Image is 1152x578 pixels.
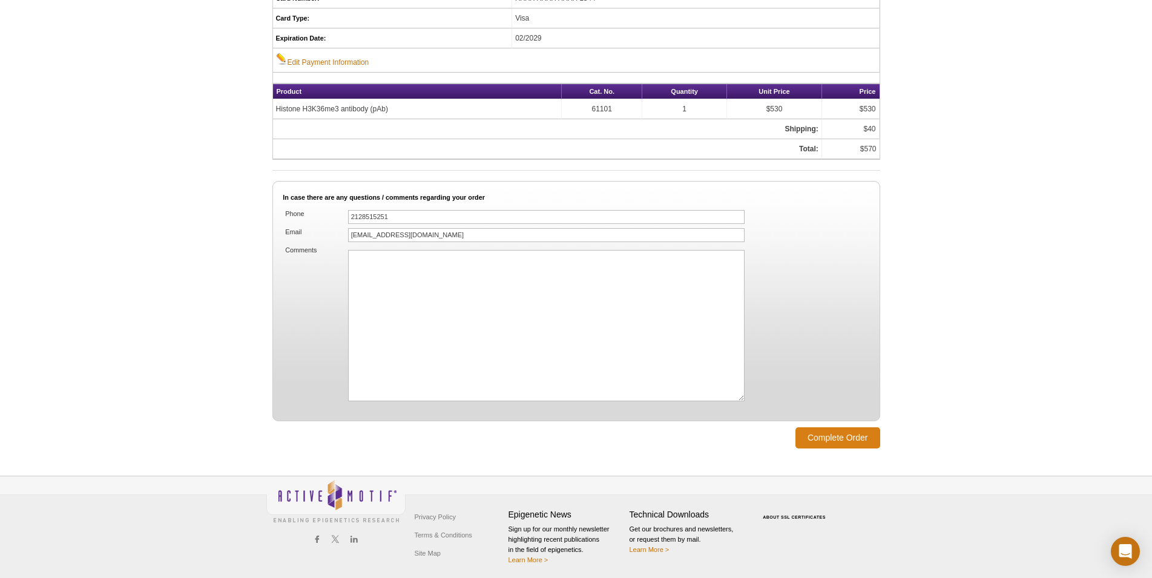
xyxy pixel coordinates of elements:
th: Unit Price [727,84,822,99]
label: Comments [284,246,346,254]
td: $570 [822,139,880,159]
th: Product [273,84,562,99]
td: $530 [727,99,822,119]
table: Click to Verify - This site chose Symantec SSL for secure e-commerce and confidential communicati... [751,498,841,524]
a: Privacy Policy [412,508,459,526]
a: ABOUT SSL CERTIFICATES [763,515,826,519]
label: Email [284,228,346,236]
img: Edit [276,53,288,65]
th: Quantity [642,84,727,99]
td: 02/2029 [512,28,879,48]
strong: Total: [799,145,818,153]
h5: In case there are any questions / comments regarding your order [283,192,869,203]
label: Phone [284,210,346,218]
p: Sign up for our monthly newsletter highlighting recent publications in the field of epigenetics. [509,524,624,565]
p: Get our brochures and newsletters, or request them by mail. [630,524,745,555]
strong: Shipping: [785,125,818,133]
h5: Expiration Date: [276,33,509,44]
div: Open Intercom Messenger [1111,537,1140,566]
h5: Card Type: [276,13,509,24]
h4: Epigenetic News [509,510,624,520]
th: Price [822,84,880,99]
a: Site Map [412,544,444,562]
input: Complete Order [795,427,880,448]
a: Terms & Conditions [412,526,475,544]
td: $530 [822,99,880,119]
a: Learn More > [509,556,548,563]
img: Active Motif, [266,476,406,525]
td: 61101 [562,99,642,119]
td: Histone H3K36me3 antibody (pAb) [273,99,562,119]
a: Edit Payment Information [276,53,369,68]
h4: Technical Downloads [630,510,745,520]
th: Cat. No. [562,84,642,99]
td: $40 [822,119,880,139]
td: Visa [512,8,879,28]
td: 1 [642,99,727,119]
a: Learn More > [630,546,670,553]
